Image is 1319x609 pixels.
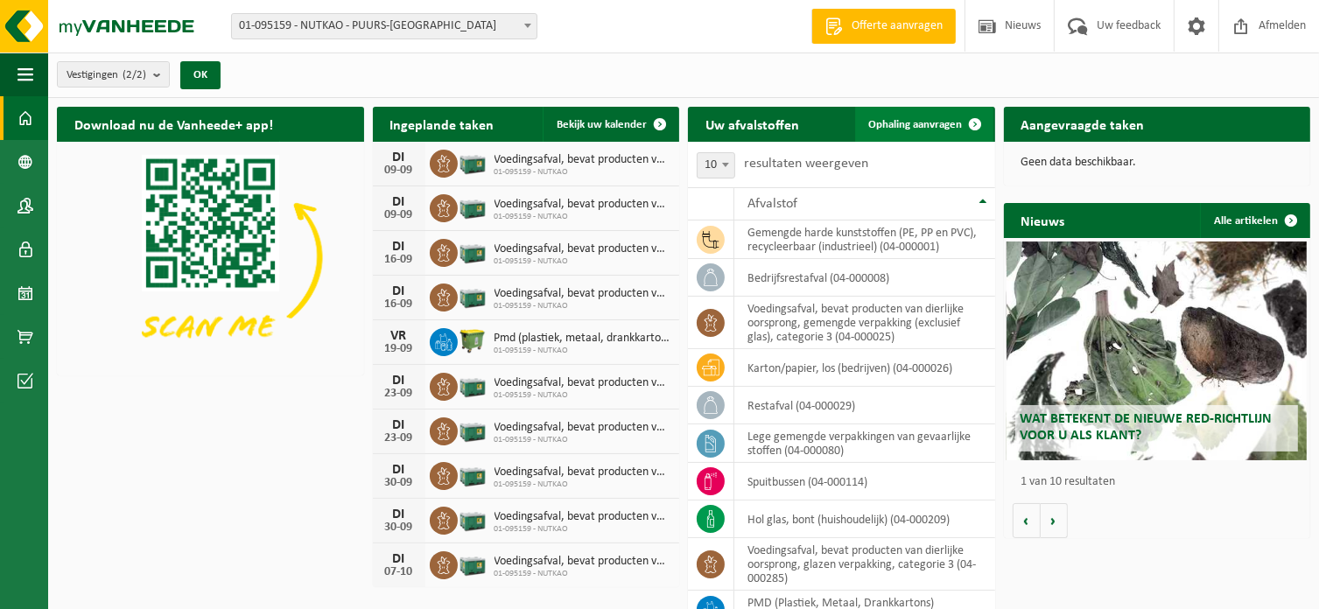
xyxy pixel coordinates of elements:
[382,463,417,477] div: DI
[382,521,417,534] div: 30-09
[382,566,417,578] div: 07-10
[734,538,995,591] td: voedingsafval, bevat producten van dierlijke oorsprong, glazen verpakking, categorie 3 (04-000285)
[495,421,671,435] span: Voedingsafval, bevat producten van dierlijke oorsprong, glazen verpakking, categ...
[495,524,671,535] span: 01-095159 - NUTKAO
[557,119,647,130] span: Bekijk uw kalender
[734,463,995,500] td: spuitbussen (04-000114)
[495,256,671,267] span: 01-095159 - NUTKAO
[180,61,221,89] button: OK
[382,240,417,254] div: DI
[847,17,947,35] span: Offerte aanvragen
[1200,203,1308,238] a: Alle artikelen
[382,477,417,489] div: 30-09
[458,504,488,534] img: PB-LB-0680-HPE-GN-01
[382,374,417,388] div: DI
[734,220,995,259] td: gemengde harde kunststoffen (PE, PP en PVC), recycleerbaar (industrieel) (04-000001)
[1004,107,1162,141] h2: Aangevraagde taken
[1013,503,1041,538] button: Vorige
[747,197,797,211] span: Afvalstof
[231,13,537,39] span: 01-095159 - NUTKAO - PUURS-SINT-AMANDS
[1020,412,1272,443] span: Wat betekent de nieuwe RED-richtlijn voor u als klant?
[458,192,488,221] img: PB-LB-0680-HPE-GN-01
[382,195,417,209] div: DI
[373,107,512,141] h2: Ingeplande taken
[495,198,671,212] span: Voedingsafval, bevat producten van dierlijke oorsprong, glazen verpakking, categ...
[495,301,671,311] span: 01-095159 - NUTKAO
[67,62,146,88] span: Vestigingen
[382,284,417,298] div: DI
[495,212,671,222] span: 01-095159 - NUTKAO
[382,343,417,355] div: 19-09
[734,387,995,424] td: restafval (04-000029)
[57,142,364,372] img: Download de VHEPlus App
[495,167,671,178] span: 01-095159 - NUTKAO
[382,254,417,266] div: 16-09
[382,507,417,521] div: DI
[382,432,417,444] div: 23-09
[382,418,417,432] div: DI
[382,329,417,343] div: VR
[382,150,417,164] div: DI
[855,107,993,142] a: Ophaling aanvragen
[495,435,671,445] span: 01-095159 - NUTKAO
[382,164,417,177] div: 09-09
[495,153,671,167] span: Voedingsafval, bevat producten van dierlijke oorsprong, gemengde verpakking (exc...
[458,281,488,311] img: PB-LB-0680-HPE-GN-01
[382,298,417,311] div: 16-09
[734,500,995,538] td: hol glas, bont (huishoudelijk) (04-000209)
[1004,203,1083,237] h2: Nieuws
[123,69,146,80] count: (2/2)
[495,346,671,356] span: 01-095159 - NUTKAO
[495,376,671,390] span: Voedingsafval, bevat producten van dierlijke oorsprong, gemengde verpakking (exc...
[458,236,488,266] img: PB-LB-0680-HPE-GN-01
[458,370,488,400] img: PB-LB-0680-HPE-GN-01
[57,107,291,141] h2: Download nu de Vanheede+ app!
[697,152,735,178] span: 10
[1021,157,1294,169] p: Geen data beschikbaar.
[495,390,671,401] span: 01-095159 - NUTKAO
[495,465,671,479] span: Voedingsafval, bevat producten van dierlijke oorsprong, gemengde verpakking (exc...
[382,209,417,221] div: 09-09
[57,61,170,87] button: Vestigingen(2/2)
[495,569,671,579] span: 01-095159 - NUTKAO
[744,157,868,171] label: resultaten weergeven
[495,287,671,301] span: Voedingsafval, bevat producten van dierlijke oorsprong, glazen verpakking, categ...
[698,153,734,178] span: 10
[734,424,995,463] td: lege gemengde verpakkingen van gevaarlijke stoffen (04-000080)
[543,107,677,142] a: Bekijk uw kalender
[382,388,417,400] div: 23-09
[811,9,956,44] a: Offerte aanvragen
[382,552,417,566] div: DI
[734,259,995,297] td: bedrijfsrestafval (04-000008)
[458,415,488,444] img: PB-LB-0680-HPE-GN-01
[458,549,488,578] img: PB-LB-0680-HPE-GN-01
[458,147,488,177] img: PB-LB-0680-HPE-GN-01
[495,510,671,524] span: Voedingsafval, bevat producten van dierlijke oorsprong, glazen verpakking, categ...
[734,297,995,349] td: voedingsafval, bevat producten van dierlijke oorsprong, gemengde verpakking (exclusief glas), cat...
[1041,503,1068,538] button: Volgende
[495,242,671,256] span: Voedingsafval, bevat producten van dierlijke oorsprong, gemengde verpakking (exc...
[1021,476,1302,488] p: 1 van 10 resultaten
[1007,241,1307,460] a: Wat betekent de nieuwe RED-richtlijn voor u als klant?
[458,325,488,355] img: WB-1100-HPE-GN-50
[734,349,995,387] td: karton/papier, los (bedrijven) (04-000026)
[688,107,817,141] h2: Uw afvalstoffen
[232,14,537,38] span: 01-095159 - NUTKAO - PUURS-SINT-AMANDS
[495,479,671,490] span: 01-095159 - NUTKAO
[495,555,671,569] span: Voedingsafval, bevat producten van dierlijke oorsprong, gemengde verpakking (exc...
[458,459,488,489] img: PB-LB-0680-HPE-GN-01
[495,332,671,346] span: Pmd (plastiek, metaal, drankkartons) (bedrijven)
[869,119,963,130] span: Ophaling aanvragen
